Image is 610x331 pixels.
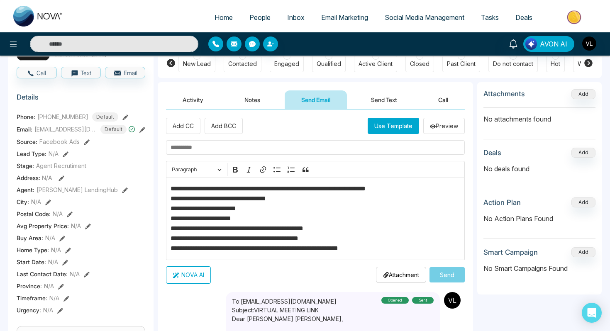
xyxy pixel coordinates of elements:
[368,118,419,134] button: Use Template
[410,60,429,68] div: Closed
[228,60,257,68] div: Contacted
[205,118,243,134] button: Add BCC
[17,125,32,134] span: Email:
[17,161,34,170] span: Stage:
[17,173,52,182] span: Address:
[105,67,145,78] button: Email
[70,270,80,278] span: N/A
[483,263,595,273] p: No Smart Campaigns Found
[37,185,118,194] span: [PERSON_NAME] LendingHub
[17,67,57,78] button: Call
[249,13,271,22] span: People
[37,112,88,121] span: [PHONE_NUMBER]
[36,161,86,170] span: Agent Recrutiment
[381,297,409,304] div: Opened
[571,148,595,158] button: Add
[483,198,521,207] h3: Action Plan
[540,39,567,49] span: AVON AI
[551,60,560,68] div: Hot
[166,178,465,260] div: Editor editing area: main
[493,60,533,68] div: Do not contact
[166,118,200,134] button: Add CC
[17,294,47,302] span: Timeframe :
[359,60,393,68] div: Active Client
[582,37,596,51] img: User Avatar
[444,292,461,309] img: Sender
[376,10,473,25] a: Social Media Management
[483,108,595,124] p: No attachments found
[71,221,81,230] span: N/A
[241,10,279,25] a: People
[61,67,101,78] button: Text
[321,13,368,22] span: Email Marketing
[166,266,211,284] button: NOVA AI
[571,89,595,99] button: Add
[582,303,602,323] div: Open Intercom Messenger
[483,214,595,224] p: No Action Plans Found
[53,209,63,218] span: N/A
[571,247,595,257] button: Add
[92,112,118,122] span: Default
[232,297,337,306] p: To: [EMAIL_ADDRESS][DOMAIN_NAME]
[17,149,46,158] span: Lead Type:
[51,246,61,254] span: N/A
[183,60,211,68] div: New Lead
[383,270,419,279] p: Attachment
[279,10,313,25] a: Inbox
[172,165,215,175] span: Paragraph
[473,10,507,25] a: Tasks
[483,164,595,174] p: No deals found
[228,90,277,109] button: Notes
[313,10,376,25] a: Email Marketing
[578,60,593,68] div: Warm
[17,197,29,206] span: City :
[17,185,34,194] span: Agent:
[571,90,595,97] span: Add
[17,234,43,242] span: Buy Area :
[17,258,46,266] span: Start Date :
[483,248,538,256] h3: Smart Campaign
[31,197,41,206] span: N/A
[287,13,305,22] span: Inbox
[44,282,54,290] span: N/A
[49,294,59,302] span: N/A
[483,90,525,98] h3: Attachments
[17,270,68,278] span: Last Contact Date :
[523,36,574,52] button: AVON AI
[17,137,37,146] span: Source:
[285,90,347,109] button: Send Email
[412,297,434,304] div: sent
[100,125,127,134] span: Default
[17,112,35,121] span: Phone:
[525,38,537,50] img: Lead Flow
[423,118,465,134] button: Preview
[17,306,41,314] span: Urgency :
[17,93,145,106] h3: Details
[545,8,605,27] img: Market-place.gif
[13,6,63,27] img: Nova CRM Logo
[206,10,241,25] a: Home
[48,258,58,266] span: N/A
[17,221,69,230] span: Avg Property Price :
[17,209,51,218] span: Postal Code :
[166,161,465,177] div: Editor toolbar
[49,149,59,158] span: N/A
[39,137,80,146] span: Facebook Ads
[447,60,476,68] div: Past Client
[274,60,299,68] div: Engaged
[429,267,465,282] button: Send
[507,10,541,25] a: Deals
[215,13,233,22] span: Home
[168,163,225,176] button: Paragraph
[166,90,220,109] button: Activity
[43,306,53,314] span: N/A
[483,148,501,157] h3: Deals
[45,234,55,242] span: N/A
[481,13,499,22] span: Tasks
[232,306,337,314] p: Subject: VIRTUAL MEETING LINK
[317,60,341,68] div: Qualified
[17,282,42,290] span: Province :
[42,174,52,181] span: N/A
[571,197,595,207] button: Add
[17,246,49,254] span: Home Type :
